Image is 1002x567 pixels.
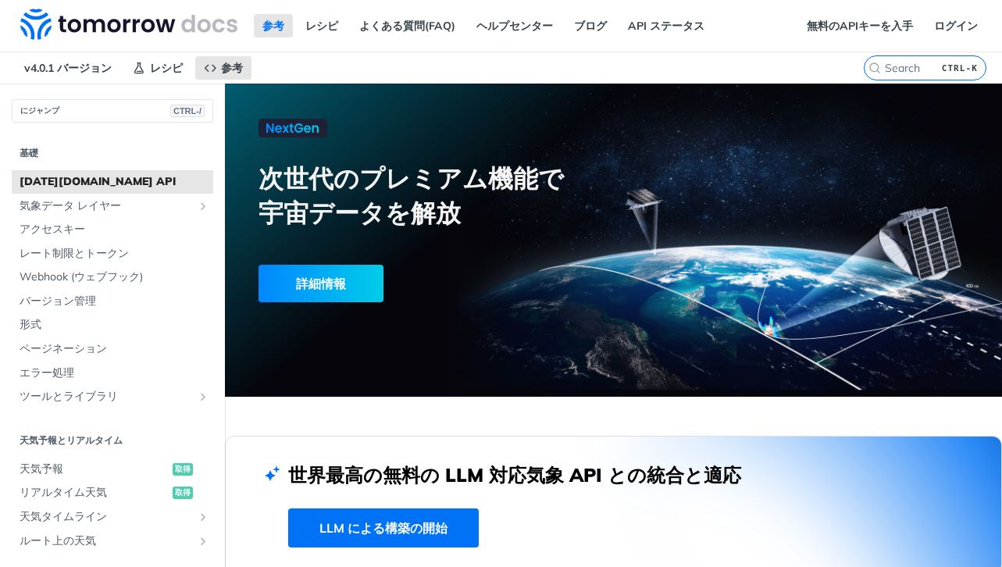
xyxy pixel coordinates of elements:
font: 世界最高の無料の LLM 対応気象 API との統合と適応 [288,463,741,487]
img: 次世代 [259,119,327,137]
div: 詳細情報 [259,265,383,302]
span: 形式 [20,317,209,333]
span: [DATE][DOMAIN_NAME] API [20,174,209,190]
a: エラー処理 [12,362,213,385]
a: ヘルプセンター [468,14,562,37]
svg: Search [868,62,881,74]
a: レシピ [297,14,347,37]
a: 形式 [12,313,213,337]
span: 天気タイムライン [20,509,193,525]
span: ルート上の天気 [20,533,193,549]
a: よくある質問(FAQ) [351,14,464,37]
a: ページネーション [12,337,213,361]
a: 参考 [254,14,293,37]
img: Tomorrow.io Weather API ドキュメント [20,9,237,40]
a: バージョン管理 [12,290,213,313]
button: 天気タイムラインのサブページを表示する [197,511,209,523]
span: アクセスキー [20,222,209,237]
span: バージョン管理 [20,294,209,309]
h3: 次世代のプレミアム機能で 宇宙データを解放 [259,161,630,230]
a: レシピ [124,56,191,80]
a: ツールとライブラリツールとライブラリのサブページを表示する [12,385,213,408]
a: 天気タイムライン天気タイムラインのサブページを表示する [12,505,213,529]
span: ページネーション [20,341,209,357]
a: 気象データ レイヤー気象データレイヤーのサブページの表示 [12,194,213,218]
button: ルートの天気のサブページを表示 [197,535,209,547]
button: 気象データレイヤーのサブページの表示 [197,200,209,212]
a: 天気予報取得 [12,458,213,481]
button: ツールとライブラリのサブページを表示する [197,390,209,403]
kbd: CTRL-K [938,60,982,76]
span: 取得 [173,487,193,499]
a: LLM による構築の開始 [288,508,479,547]
span: ツールとライブラリ [20,389,193,405]
span: Webhook (ウェブフック) [20,269,209,285]
span: リアルタイム天気 [20,485,169,501]
a: ルート上の天気ルートの天気のサブページを表示 [12,530,213,553]
a: API ステータス [619,14,713,37]
span: CTRL-/ [170,105,205,117]
button: にジャンプCTRL-/ [12,99,213,123]
span: 気象データ レイヤー [20,198,193,214]
a: 参考 [195,56,251,80]
a: アクセスキー [12,218,213,241]
a: リアルタイム天気取得 [12,481,213,505]
a: 詳細情報 [259,265,556,302]
h2: 基礎 [12,146,213,160]
h2: 天気予報とリアルタイム [12,433,213,448]
span: エラー処理 [20,366,209,381]
a: ブログ [565,14,615,37]
span: 天気予報 [20,462,169,477]
a: レート制限とトークン [12,242,213,266]
span: レート制限とトークン [20,246,209,262]
span: 参考 [221,61,243,76]
a: [DATE][DOMAIN_NAME] API [12,170,213,194]
span: 取得 [173,463,193,476]
a: 無料のAPIキーを入手 [798,14,922,37]
span: レシピ [150,61,183,76]
a: Webhook (ウェブフック) [12,266,213,289]
span: v4.0.1 バージョン [16,56,120,80]
a: ログイン [925,14,986,37]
